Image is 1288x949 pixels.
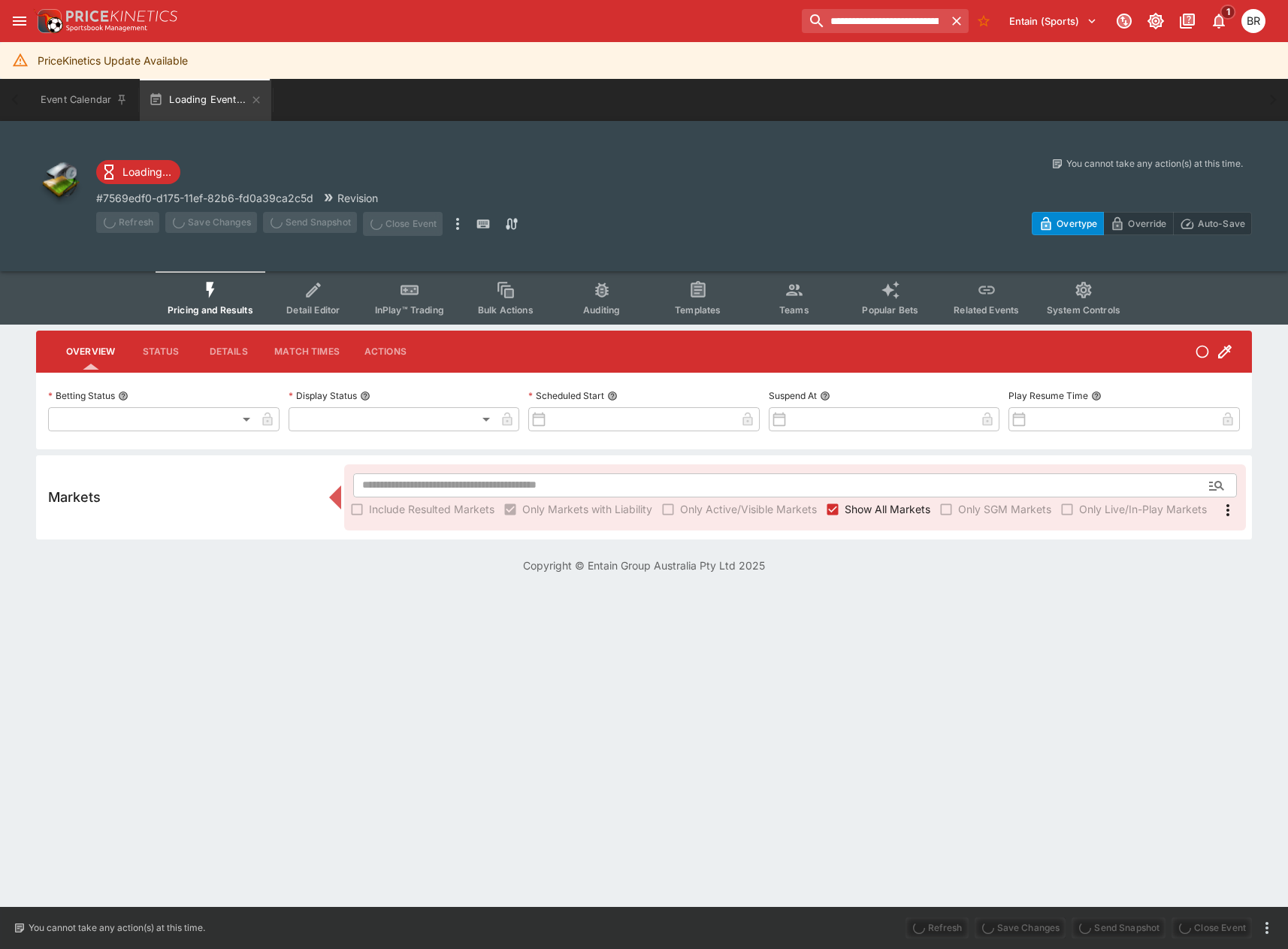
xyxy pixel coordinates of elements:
button: Event Calendar [32,79,137,121]
button: Display Status [360,391,370,401]
p: Scheduled Start [528,389,604,402]
span: Pricing and Results [168,304,253,316]
span: Teams [779,304,809,316]
button: Connected to PK [1111,8,1138,35]
p: Copy To Clipboard [96,190,313,206]
span: System Controls [1047,304,1120,316]
span: Related Events [954,304,1019,316]
button: Match Times [262,334,352,370]
span: InPlay™ Trading [375,304,444,316]
button: Overview [54,334,127,370]
p: Display Status [289,389,357,402]
img: other.png [36,157,84,205]
button: Status [127,334,195,370]
button: Notifications [1205,8,1232,35]
button: Suspend At [820,391,830,401]
button: open drawer [6,8,33,35]
button: Override [1103,212,1173,235]
span: Templates [675,304,721,316]
p: Play Resume Time [1008,389,1088,402]
span: Only Active/Visible Markets [680,501,817,517]
span: Show All Markets [845,501,930,517]
button: Betting Status [118,391,128,401]
p: Auto-Save [1198,216,1245,231]
button: Toggle light/dark mode [1142,8,1169,35]
span: Only Markets with Liability [522,501,652,517]
p: Overtype [1057,216,1097,231]
p: Revision [337,190,378,206]
span: Popular Bets [862,304,918,316]
h5: Markets [48,488,101,506]
span: Only SGM Markets [958,501,1051,517]
button: Play Resume Time [1091,391,1102,401]
p: You cannot take any action(s) at this time. [29,921,205,935]
p: Loading... [122,164,171,180]
p: Betting Status [48,389,115,402]
button: Scheduled Start [607,391,618,401]
p: You cannot take any action(s) at this time. [1066,157,1243,171]
div: PriceKinetics Update Available [38,47,188,74]
svg: More [1219,501,1237,519]
span: 1 [1220,5,1236,20]
input: search [802,9,944,33]
p: Suspend At [769,389,817,402]
button: Ben Raymond [1237,5,1270,38]
img: Sportsbook Management [66,25,147,32]
button: Actions [352,334,419,370]
span: Detail Editor [286,304,340,316]
button: Auto-Save [1173,212,1252,235]
div: Event type filters [156,271,1132,325]
button: Documentation [1174,8,1201,35]
p: Override [1128,216,1166,231]
button: Details [195,334,262,370]
button: Overtype [1032,212,1104,235]
div: Start From [1032,212,1252,235]
button: No Bookmarks [972,9,996,33]
button: Open [1203,472,1230,499]
div: Ben Raymond [1241,9,1265,33]
span: Only Live/In-Play Markets [1079,501,1207,517]
span: Bulk Actions [478,304,534,316]
button: more [449,212,467,236]
button: Loading Event... [140,79,271,121]
span: Auditing [583,304,620,316]
span: Include Resulted Markets [369,501,494,517]
button: more [1258,919,1276,937]
img: PriceKinetics [66,11,177,22]
button: Select Tenant [1000,9,1106,33]
img: PriceKinetics Logo [33,6,63,36]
